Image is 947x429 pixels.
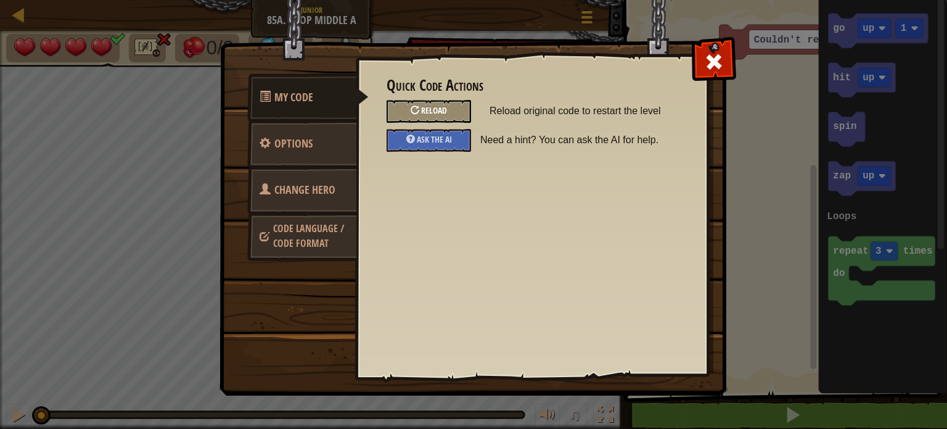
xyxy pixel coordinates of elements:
[387,77,677,94] h3: Quick Code Actions
[274,182,335,198] span: Choose hero, language
[480,129,686,151] span: Need a hint? You can ask the AI for help.
[387,100,471,123] div: Reload original code to restart the level
[247,120,357,168] a: Options
[247,73,369,122] a: My Code
[273,222,344,250] span: Choose hero, language
[421,104,447,116] span: Reload
[387,129,471,152] div: Ask the AI
[417,133,452,145] span: Ask the AI
[274,90,313,105] span: Quick Code Actions
[274,136,313,151] span: Configure settings
[490,100,677,122] span: Reload original code to restart the level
